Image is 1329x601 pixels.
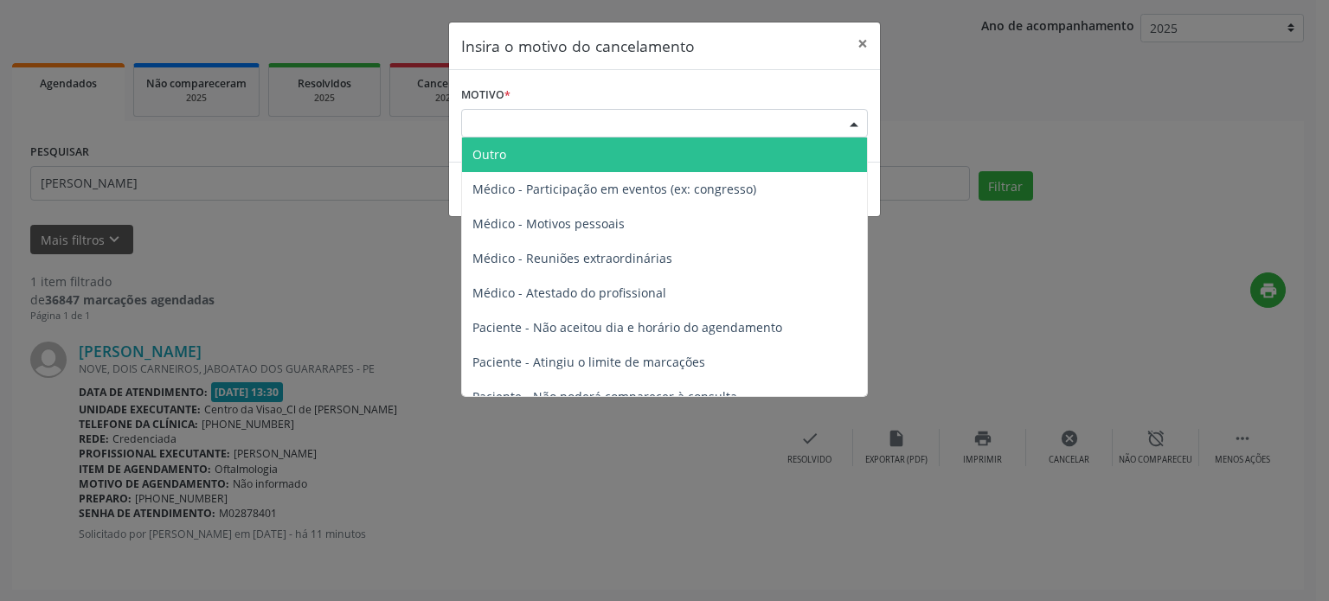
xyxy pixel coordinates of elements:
[472,181,756,197] span: Médico - Participação em eventos (ex: congresso)
[461,35,695,57] h5: Insira o motivo do cancelamento
[472,285,666,301] span: Médico - Atestado do profissional
[472,319,782,336] span: Paciente - Não aceitou dia e horário do agendamento
[472,146,506,163] span: Outro
[472,388,737,405] span: Paciente - Não poderá comparecer à consulta
[472,215,625,232] span: Médico - Motivos pessoais
[461,82,510,109] label: Motivo
[845,22,880,65] button: Close
[472,354,705,370] span: Paciente - Atingiu o limite de marcações
[472,250,672,266] span: Médico - Reuniões extraordinárias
